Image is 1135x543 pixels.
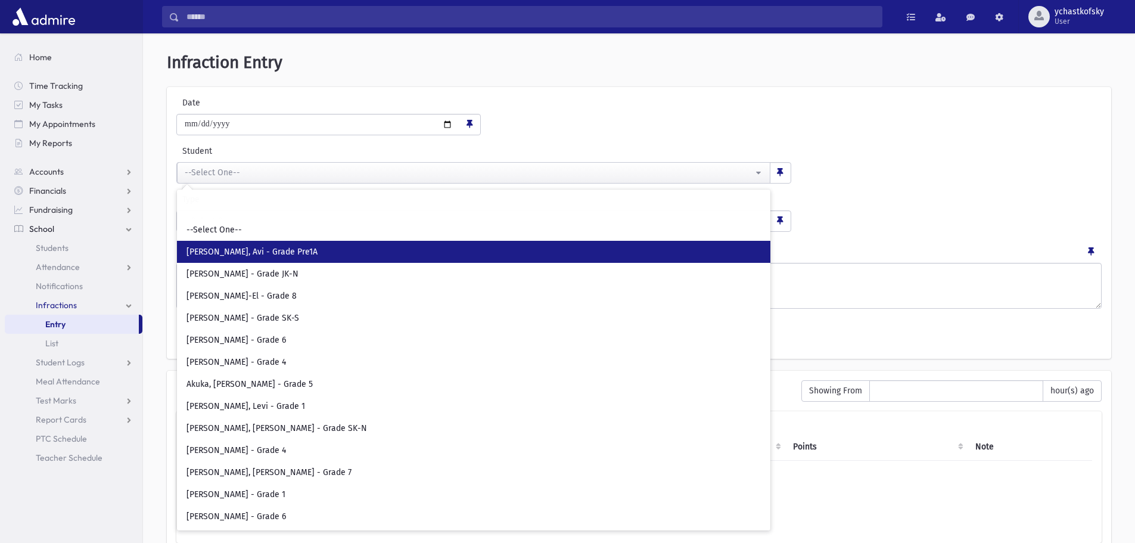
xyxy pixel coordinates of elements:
[5,391,142,410] a: Test Marks
[786,433,969,461] th: Points: activate to sort column ascending
[10,5,78,29] img: AdmirePro
[5,372,142,391] a: Meal Attendance
[5,238,142,257] a: Students
[186,489,285,501] span: [PERSON_NAME] - Grade 1
[801,380,870,402] span: Showing From
[5,95,142,114] a: My Tasks
[36,395,76,406] span: Test Marks
[186,423,367,435] span: [PERSON_NAME], [PERSON_NAME] - Grade SK-N
[5,334,142,353] a: List
[185,166,753,179] div: --Select One--
[176,145,586,157] label: Student
[5,296,142,315] a: Infractions
[186,467,352,479] span: [PERSON_NAME], [PERSON_NAME] - Grade 7
[186,312,299,324] span: [PERSON_NAME] - Grade SK-S
[5,315,139,334] a: Entry
[186,401,305,412] span: [PERSON_NAME], Levi - Grade 1
[1055,17,1104,26] span: User
[5,134,142,153] a: My Reports
[176,97,278,109] label: Date
[176,241,195,258] label: Note
[36,452,102,463] span: Teacher Schedule
[29,166,64,177] span: Accounts
[5,277,142,296] a: Notifications
[5,48,142,67] a: Home
[186,224,242,236] span: --Select One--
[1055,7,1104,17] span: ychastkofsky
[186,378,313,390] span: Akuka, [PERSON_NAME] - Grade 5
[36,414,86,425] span: Report Cards
[186,290,297,302] span: [PERSON_NAME]-El - Grade 8
[5,200,142,219] a: Fundraising
[36,262,80,272] span: Attendance
[29,100,63,110] span: My Tasks
[36,300,77,311] span: Infractions
[5,448,142,467] a: Teacher Schedule
[5,114,142,134] a: My Appointments
[968,433,1092,461] th: Note
[186,356,286,368] span: [PERSON_NAME] - Grade 4
[176,380,789,392] h6: Recently Entered
[29,224,54,234] span: School
[29,52,52,63] span: Home
[186,511,286,523] span: [PERSON_NAME] - Grade 6
[5,181,142,200] a: Financials
[186,246,318,258] span: [PERSON_NAME], Avi - Grade Pre1A
[36,281,83,291] span: Notifications
[186,268,298,280] span: [PERSON_NAME] - Grade JK-N
[5,257,142,277] a: Attendance
[182,197,766,216] input: Search
[5,76,142,95] a: Time Tracking
[186,334,286,346] span: [PERSON_NAME] - Grade 6
[5,353,142,372] a: Student Logs
[179,6,882,27] input: Search
[36,243,69,253] span: Students
[5,219,142,238] a: School
[29,138,72,148] span: My Reports
[167,52,282,72] span: Infraction Entry
[36,357,85,368] span: Student Logs
[177,162,770,184] button: --Select One--
[1043,380,1102,402] span: hour(s) ago
[176,193,484,206] label: Type
[45,319,66,330] span: Entry
[5,410,142,429] a: Report Cards
[45,338,58,349] span: List
[29,80,83,91] span: Time Tracking
[36,376,100,387] span: Meal Attendance
[29,119,95,129] span: My Appointments
[5,162,142,181] a: Accounts
[5,429,142,448] a: PTC Schedule
[29,204,73,215] span: Fundraising
[36,433,87,444] span: PTC Schedule
[186,445,286,457] span: [PERSON_NAME] - Grade 4
[29,185,66,196] span: Financials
